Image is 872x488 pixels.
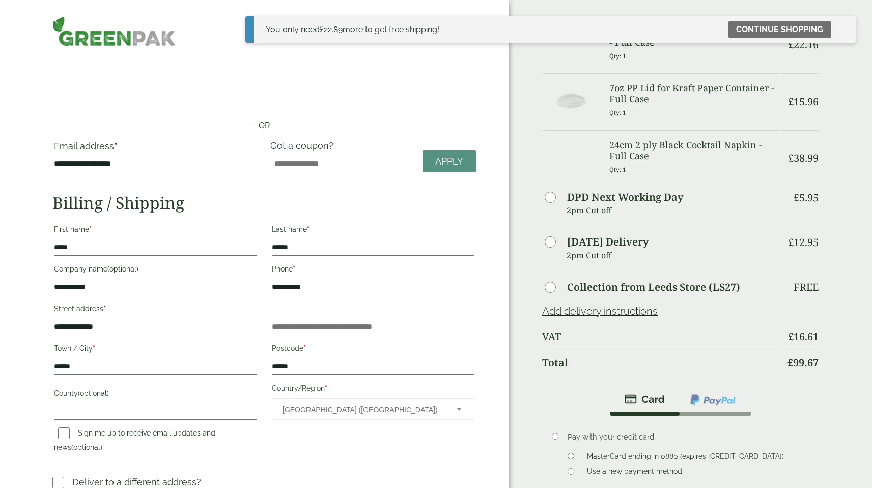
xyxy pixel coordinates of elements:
label: First name [54,222,257,239]
label: Street address [54,302,257,319]
abbr: required [93,344,95,353]
th: Total [542,350,780,375]
label: Collection from Leeds Store (LS27) [567,282,740,292]
a: Add delivery instructions [542,305,658,317]
label: Postcode [272,341,474,359]
a: Continue shopping [728,21,831,38]
th: VAT [542,324,780,349]
label: County [54,386,257,403]
p: 2pm Cut off [567,203,780,218]
bdi: 16.61 [788,330,819,343]
span: Country/Region [272,398,474,420]
label: MasterCard ending in 0880 (expires [CREDIT_CARD_DATA]) [583,452,788,464]
h2: Billing / Shipping [52,193,476,212]
div: You only need more to get free shipping! [266,23,439,36]
label: Town / City [54,341,257,359]
span: (optional) [78,389,109,397]
span: Apply [435,156,463,167]
p: — OR — [52,120,476,132]
span: 22.89 [320,24,343,34]
bdi: 12.95 [788,235,819,249]
label: Company name [54,262,257,279]
label: Phone [272,262,474,279]
bdi: 5.95 [794,191,819,204]
p: Pay with your credit card. [568,431,804,443]
abbr: required [293,265,295,273]
span: £ [794,191,799,204]
small: Qty: 1 [609,109,626,116]
abbr: required [307,225,310,233]
bdi: 15.96 [788,95,819,109]
a: Apply [423,150,476,172]
img: ppcp-gateway.png [689,393,737,406]
span: £ [788,95,794,109]
label: Use a new payment method [583,467,686,478]
img: stripe.png [625,393,665,405]
p: 2pm Cut off [567,248,780,263]
p: Free [794,281,819,293]
small: Qty: 1 [609,166,626,173]
abbr: required [303,344,306,353]
span: (optional) [107,265,138,273]
span: £ [787,356,793,369]
abbr: required [89,225,92,233]
bdi: 99.67 [787,356,819,369]
span: (optional) [71,443,102,451]
span: £ [788,235,794,249]
h3: 7oz PP Lid for Kraft Paper Container - Full Case [609,83,780,104]
span: United Kingdom (UK) [283,399,443,420]
label: Last name [272,222,474,239]
label: Sign me up to receive email updates and news [54,429,215,454]
label: Email address [54,142,257,156]
abbr: required [103,305,106,313]
label: DPD Next Working Day [567,192,683,202]
img: 24cm 2 ply Black Cocktail Napkin-Full Case-0 [542,140,597,176]
label: Country/Region [272,381,474,398]
h3: 24cm 2 ply Black Cocktail Napkin - Full Case [609,140,780,161]
span: £ [320,24,324,34]
abbr: required [114,141,117,151]
input: Sign me up to receive email updates and news(optional) [58,427,70,439]
small: Qty: 1 [609,52,626,60]
bdi: 38.99 [788,151,819,165]
span: £ [788,151,794,165]
label: [DATE] Delivery [567,237,649,247]
abbr: required [325,384,327,392]
label: Got a coupon? [270,140,337,156]
iframe: Secure payment button frame [52,87,476,107]
span: £ [788,330,794,343]
img: GreenPak Supplies [52,16,176,46]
